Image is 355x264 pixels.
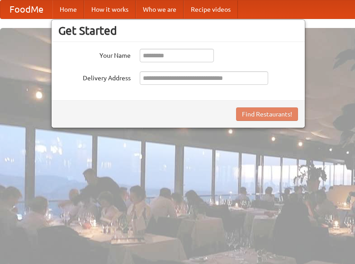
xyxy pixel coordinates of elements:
[52,0,84,19] a: Home
[136,0,184,19] a: Who we are
[236,107,298,121] button: Find Restaurants!
[58,71,131,83] label: Delivery Address
[58,49,131,60] label: Your Name
[84,0,136,19] a: How it works
[0,0,52,19] a: FoodMe
[184,0,238,19] a: Recipe videos
[58,24,298,37] h3: Get Started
